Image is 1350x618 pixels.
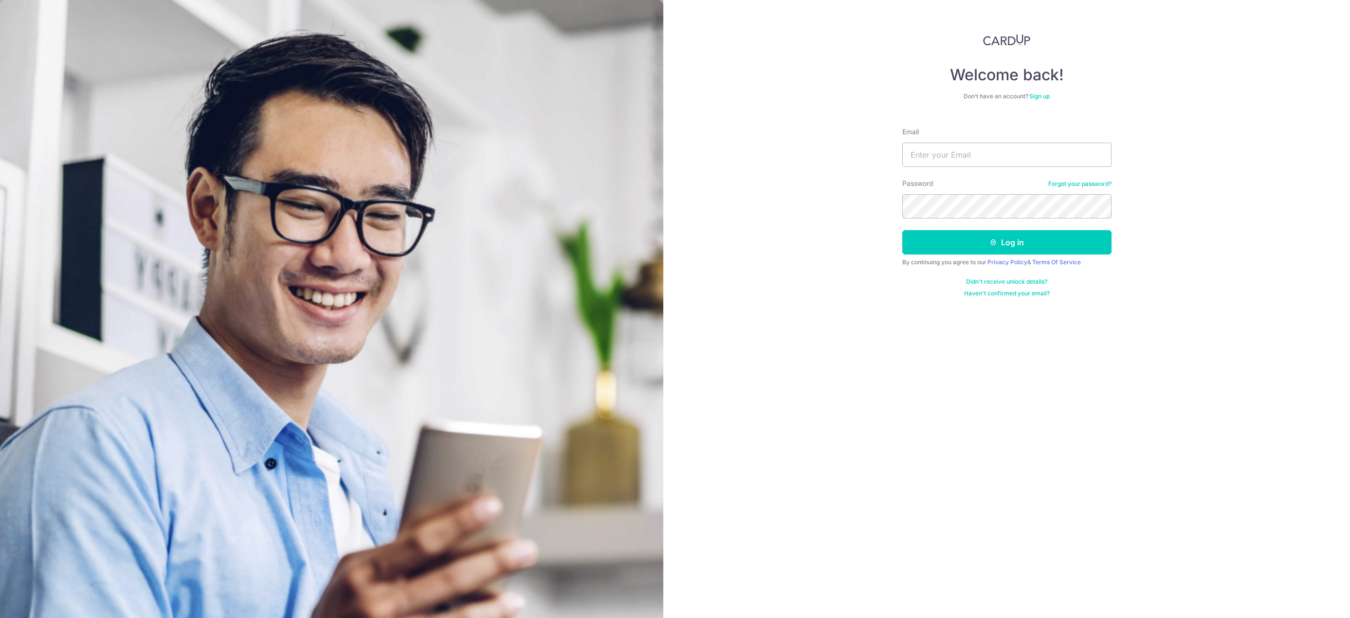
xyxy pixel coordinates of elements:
[1048,180,1112,188] a: Forgot your password?
[987,258,1027,266] a: Privacy Policy
[902,127,919,137] label: Email
[902,92,1112,100] div: Don’t have an account?
[902,258,1112,266] div: By continuing you agree to our &
[964,290,1050,297] a: Haven't confirmed your email?
[902,143,1112,167] input: Enter your Email
[902,65,1112,85] h4: Welcome back!
[983,34,1031,46] img: CardUp Logo
[902,179,933,188] label: Password
[1029,92,1050,100] a: Sign up
[1032,258,1081,266] a: Terms Of Service
[902,230,1112,254] button: Log in
[966,278,1047,286] a: Didn't receive unlock details?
